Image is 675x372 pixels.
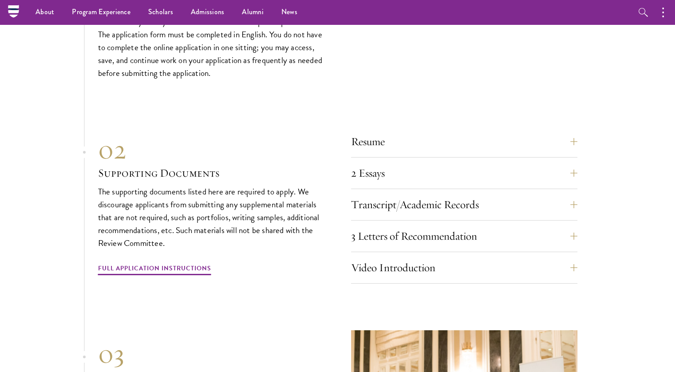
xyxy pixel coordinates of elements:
a: Full Application Instructions [98,263,211,277]
h3: Supporting Documents [98,166,324,181]
button: Video Introduction [351,257,577,278]
p: The supporting documents listed here are required to apply. We discourage applicants from submitt... [98,185,324,249]
button: 3 Letters of Recommendation [351,226,577,247]
div: 02 [98,134,324,166]
button: Transcript/Academic Records [351,194,577,215]
p: The application must be completed online and submitted electronically once you have answered all ... [98,2,324,79]
button: Resume [351,131,577,152]
div: 03 [98,338,324,370]
button: 2 Essays [351,162,577,184]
